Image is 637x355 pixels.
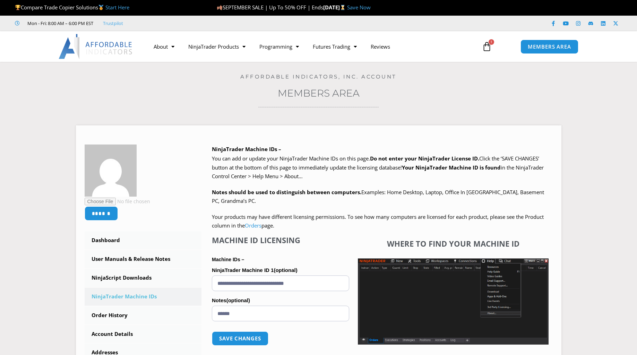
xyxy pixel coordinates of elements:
span: SEPTEMBER SALE | Up To 50% OFF | Ends [217,4,323,11]
a: Start Here [105,4,129,11]
img: ⌛ [340,5,345,10]
span: Mon - Fri: 8:00 AM – 6:00 PM EST [26,19,93,27]
strong: Notes should be used to distinguish between computers. [212,189,361,196]
a: Affordable Indicators, Inc. Account [240,73,397,80]
span: 1 [489,39,494,45]
strong: Machine IDs – [212,257,244,262]
img: 🥇 [98,5,104,10]
a: 1 [472,36,502,57]
span: MEMBERS AREA [528,44,571,49]
strong: [DATE] [323,4,347,11]
a: NinjaScript Downloads [85,269,202,287]
span: Examples: Home Desktop, Laptop, Office In [GEOGRAPHIC_DATA], Basement PC, Grandma’s PC. [212,189,544,205]
b: Do not enter your NinjaTrader License ID. [370,155,479,162]
a: Account Details [85,325,202,343]
a: User Manuals & Release Notes [85,250,202,268]
a: Members Area [278,87,360,99]
h4: Machine ID Licensing [212,236,349,245]
img: 🏆 [15,5,20,10]
span: You can add or update your NinjaTrader Machine IDs on this page. [212,155,370,162]
a: MEMBERS AREA [520,40,578,54]
a: Trustpilot [103,19,123,27]
a: About [147,39,181,55]
span: Compare Trade Copier Solutions [15,4,129,11]
span: Your products may have different licensing permissions. To see how many computers are licensed fo... [212,213,544,229]
a: NinjaTrader Machine IDs [85,288,202,306]
img: LogoAI | Affordable Indicators – NinjaTrader [59,34,133,59]
img: 9b665f993c214ddd43650d71dd5090bde8e4c9722fdf024eefd3927656df618d [85,145,137,197]
img: 🍂 [217,5,222,10]
img: Screenshot 2025-01-17 1155544 | Affordable Indicators – NinjaTrader [358,258,549,345]
a: Order History [85,306,202,324]
h4: Where to find your Machine ID [358,239,549,248]
b: NinjaTrader Machine IDs – [212,146,281,152]
nav: Menu [147,39,474,55]
strong: Your NinjaTrader Machine ID is found [402,164,501,171]
span: (optional) [274,267,297,273]
span: Click the ‘SAVE CHANGES’ button at the bottom of this page to immediately update the licensing da... [212,155,544,180]
a: Save Now [347,4,371,11]
button: Save changes [212,331,268,346]
span: (optional) [226,297,250,303]
label: NinjaTrader Machine ID 1 [212,265,349,275]
label: Notes [212,295,349,306]
a: Reviews [364,39,397,55]
a: NinjaTrader Products [181,39,252,55]
a: Futures Trading [306,39,364,55]
a: Programming [252,39,306,55]
a: Dashboard [85,231,202,249]
a: Orders [245,222,261,229]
